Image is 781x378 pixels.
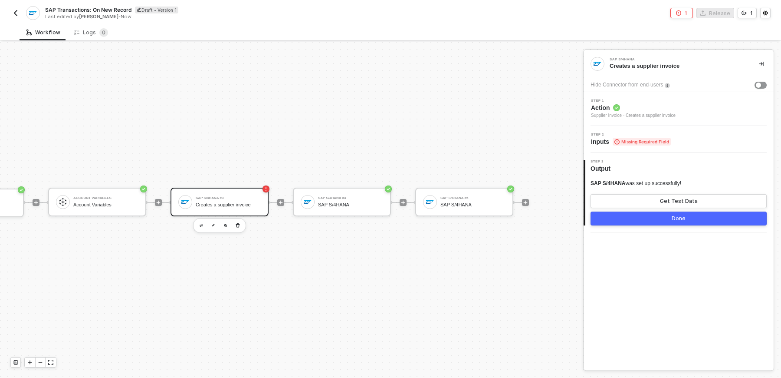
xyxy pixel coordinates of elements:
button: 1 [670,8,693,18]
span: SAP Transactions: On New Record [45,6,131,13]
span: icon-expand [48,360,53,365]
span: Step 1 [591,99,676,103]
div: SAP S/4HANA [610,58,740,61]
span: icon-play [27,360,33,365]
span: Missing Required Field [613,138,671,146]
span: icon-settings [763,10,768,16]
img: edit-cred [212,224,215,228]
img: icon [59,198,67,206]
img: icon [181,198,189,206]
div: Last edited by - Now [45,13,390,20]
div: SAP S/4HANA #5 [440,196,505,200]
button: edit-cred [196,220,207,231]
span: icon-play [278,200,283,205]
img: copy-block [224,224,227,227]
button: edit-cred [208,220,219,231]
sup: 0 [99,28,108,37]
span: Inputs [591,137,671,146]
div: Creates a supplier invoice [196,202,261,208]
span: [PERSON_NAME] [79,13,118,20]
div: SAP S/4HANA #4 [318,196,383,200]
div: Account Variables [73,202,138,208]
div: Supplier Invoice - Creates a supplier invoice [591,112,676,119]
img: integration-icon [594,60,601,68]
span: icon-collapse-right [759,61,764,66]
div: 1 [685,10,687,17]
span: icon-play [156,200,161,205]
span: Action [591,103,676,112]
img: icon [304,198,312,206]
span: Output [591,164,614,173]
img: integration-icon [29,9,36,17]
div: Done [672,215,686,222]
img: icon-info [665,83,670,88]
button: 1 [738,8,757,18]
span: icon-play [523,200,528,205]
span: icon-success-page [140,186,147,192]
span: icon-success-page [18,186,25,193]
img: back [12,10,19,17]
div: Account Variables [73,196,138,200]
div: SAP S/4HANA [440,202,505,208]
img: edit-cred [200,224,203,227]
span: icon-success-page [507,186,514,192]
div: Step 2Inputs Missing Required Field [584,133,774,146]
div: SAP S/4HANA [318,202,383,208]
button: copy-block [220,220,231,231]
div: Step 1Action Supplier Invoice - Creates a supplier invoice [584,99,774,119]
span: icon-success-page [385,186,392,192]
span: SAP S/4HANA [591,180,625,186]
div: Draft • Version 1 [135,7,178,13]
div: Workflow [26,29,60,36]
button: back [10,8,21,18]
button: Done [591,212,767,225]
div: SAP S/4HANA #3 [196,196,261,200]
div: was set up successfully! [591,180,681,187]
div: Hide Connector from end-users [591,81,663,89]
span: icon-versioning [742,10,747,16]
div: Creates a supplier invoice [610,62,745,70]
img: icon [426,198,434,206]
span: icon-play [33,200,39,205]
span: icon-edit [137,7,141,12]
div: Get Test Data [660,198,698,205]
button: Get Test Data [591,194,767,208]
span: Step 3 [591,160,614,163]
div: Logs [74,28,108,37]
div: 1 [750,10,753,17]
span: Step 2 [591,133,671,136]
button: Release [696,8,734,18]
span: icon-minus [38,360,43,365]
div: Step 3Output SAP S/4HANAwas set up successfully!Get Test DataDone [584,160,774,225]
span: icon-error-page [263,186,269,192]
span: icon-play [400,200,406,205]
span: icon-error-page [676,10,681,16]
